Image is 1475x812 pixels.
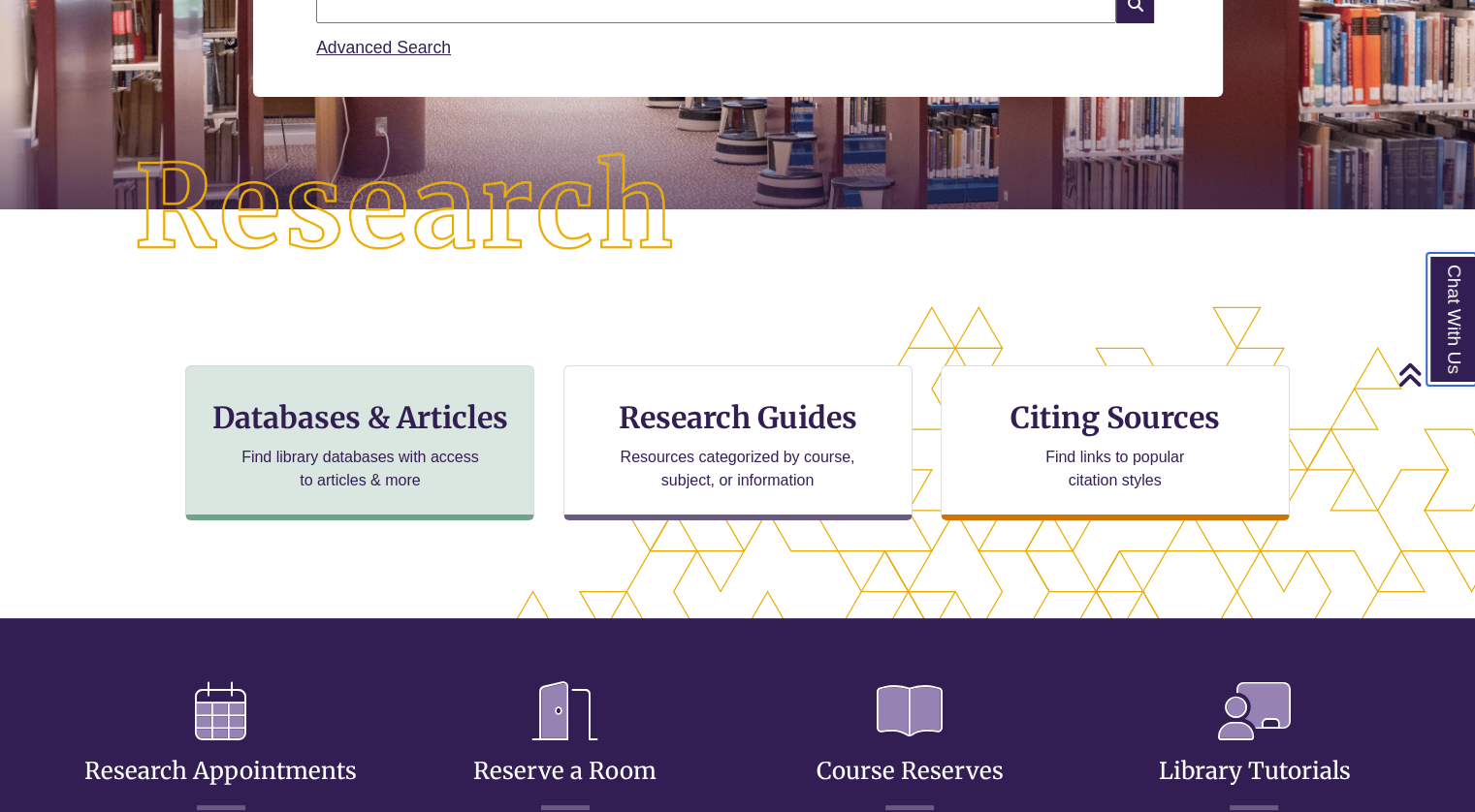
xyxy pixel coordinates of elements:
[1158,709,1350,786] a: Library Tutorials
[234,446,487,492] p: Find library databases with access to articles & more
[74,93,737,324] img: Research
[997,399,1234,436] h3: Citing Sources
[202,399,518,436] h3: Databases & Articles
[1397,361,1470,388] a: Back to Top
[817,709,1004,786] a: Course Reserves
[1020,446,1209,492] p: Find links to popular citation styles
[185,365,534,520] a: Databases & Articles Find library databases with access to articles & more
[316,38,451,57] a: Advanced Search
[563,365,913,520] a: Research Guides Resources categorized by course, subject, or information
[84,709,357,786] a: Research Appointments
[473,709,657,786] a: Reserve a Room
[580,399,896,436] h3: Research Guides
[611,446,864,492] p: Resources categorized by course, subject, or information
[941,365,1290,520] a: Citing Sources Find links to popular citation styles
